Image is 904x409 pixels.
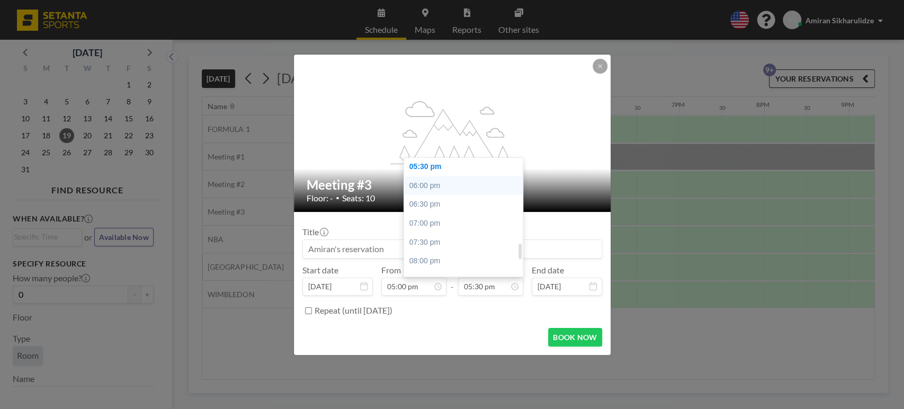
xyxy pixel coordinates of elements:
[404,214,529,233] div: 07:00 pm
[342,193,375,203] span: Seats: 10
[307,193,333,203] span: Floor: -
[404,176,529,195] div: 06:00 pm
[532,265,564,275] label: End date
[303,240,602,258] input: Amiran's reservation
[336,194,339,202] span: •
[404,252,529,271] div: 08:00 pm
[548,328,602,346] button: BOOK NOW
[302,265,338,275] label: Start date
[404,157,529,176] div: 05:30 pm
[404,271,529,290] div: 08:30 pm
[451,269,454,292] span: -
[302,227,327,237] label: Title
[307,177,599,193] h2: Meeting #3
[404,195,529,214] div: 06:30 pm
[404,233,529,252] div: 07:30 pm
[381,265,401,275] label: From
[315,305,392,316] label: Repeat (until [DATE])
